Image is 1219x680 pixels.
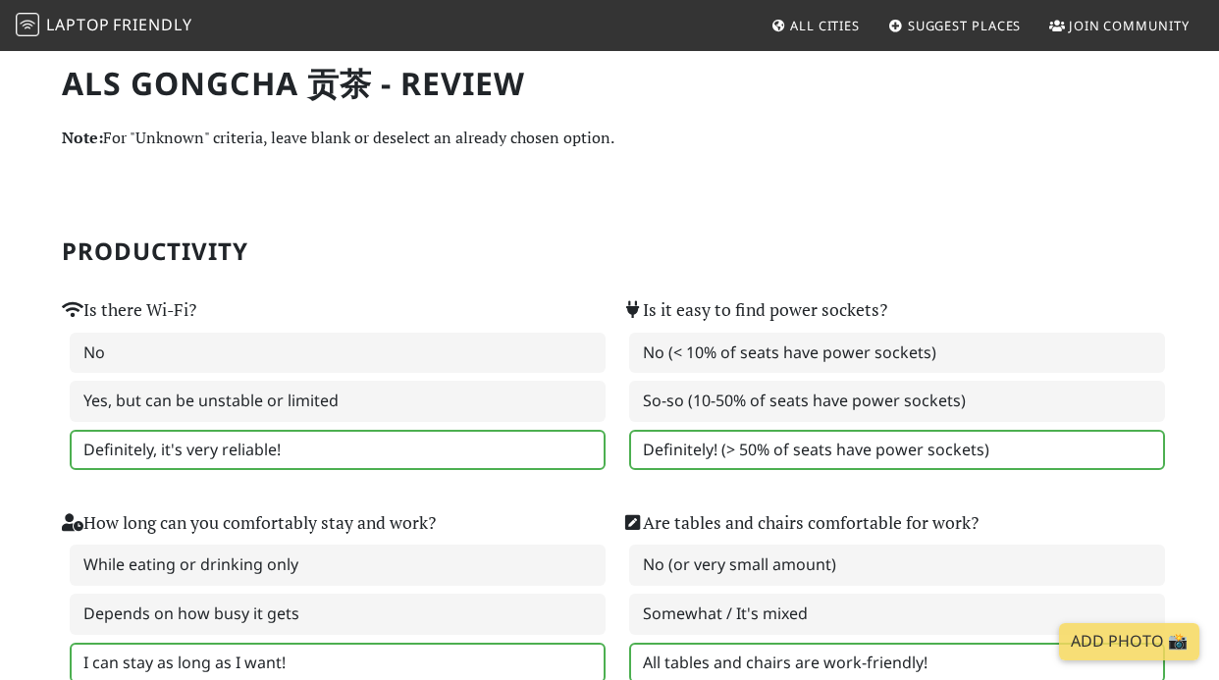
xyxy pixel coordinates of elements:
[70,545,606,586] label: While eating or drinking only
[46,14,110,35] span: Laptop
[62,509,436,537] label: How long can you comfortably stay and work?
[763,8,868,43] a: All Cities
[621,296,887,324] label: Is it easy to find power sockets?
[621,509,979,537] label: Are tables and chairs comfortable for work?
[1059,623,1199,660] a: Add Photo 📸
[629,381,1165,422] label: So-so (10-50% of seats have power sockets)
[113,14,191,35] span: Friendly
[62,127,103,148] strong: Note:
[880,8,1030,43] a: Suggest Places
[62,126,1157,151] p: For "Unknown" criteria, leave blank or deselect an already chosen option.
[629,333,1165,374] label: No (< 10% of seats have power sockets)
[908,17,1022,34] span: Suggest Places
[16,13,39,36] img: LaptopFriendly
[629,594,1165,635] label: Somewhat / It's mixed
[62,65,1157,102] h1: ALS Gongcha 贡茶 - Review
[70,381,606,422] label: Yes, but can be unstable or limited
[70,333,606,374] label: No
[70,594,606,635] label: Depends on how busy it gets
[790,17,860,34] span: All Cities
[1041,8,1197,43] a: Join Community
[1069,17,1190,34] span: Join Community
[629,430,1165,471] label: Definitely! (> 50% of seats have power sockets)
[70,430,606,471] label: Definitely, it's very reliable!
[62,237,1157,266] h2: Productivity
[629,545,1165,586] label: No (or very small amount)
[62,296,196,324] label: Is there Wi-Fi?
[16,9,192,43] a: LaptopFriendly LaptopFriendly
